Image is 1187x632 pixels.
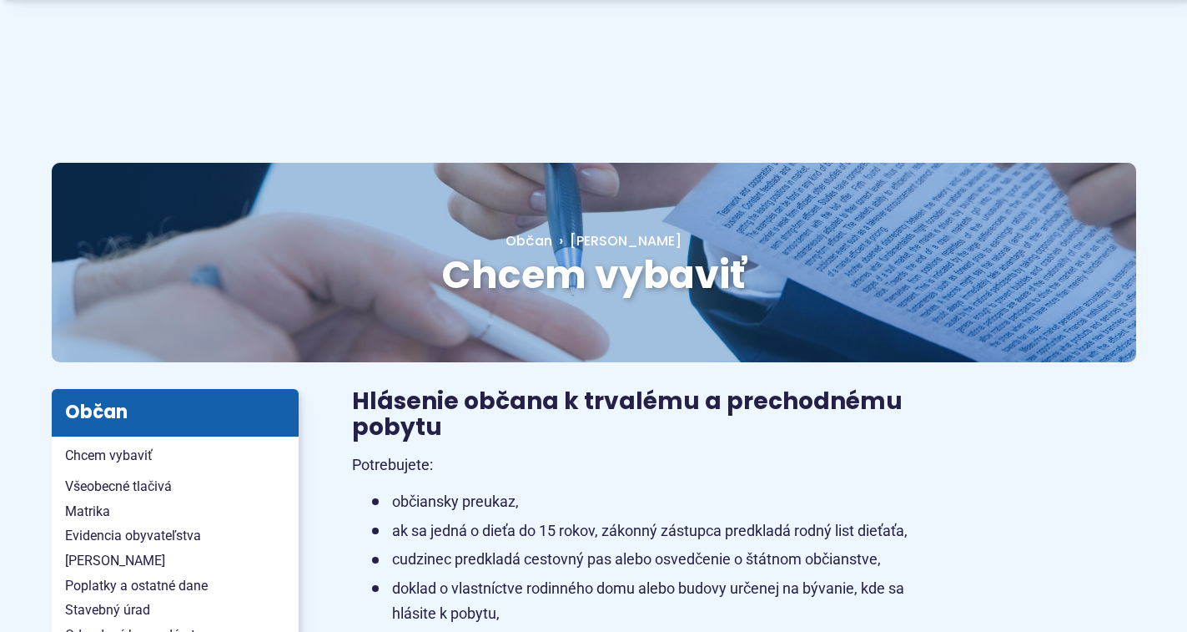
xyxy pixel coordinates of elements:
a: Chcem vybaviť [52,443,299,468]
span: Všeobecné tlačivá [65,474,285,499]
a: [PERSON_NAME] [552,231,682,250]
span: Stavebný úrad [65,598,285,623]
span: Matrika [65,499,285,524]
a: Občan [505,231,552,250]
span: Chcem vybaviť [65,443,285,468]
span: Chcem vybaviť [441,248,746,301]
span: Poplatky a ostatné dane [65,574,285,599]
h3: Občan [52,389,299,436]
li: ak sa jedná o dieťa do 15 rokov, zákonný zástupca predkladá rodný list dieťaťa, [372,518,944,544]
a: Stavebný úrad [52,598,299,623]
li: cudzinec predkladá cestovný pas alebo osvedčenie o štátnom občianstve, [372,547,944,573]
span: [PERSON_NAME] [570,231,682,250]
a: Poplatky a ostatné dane [52,574,299,599]
span: Evidencia obyvateľstva [65,523,285,549]
span: [PERSON_NAME] [65,549,285,574]
li: doklad o vlastníctve rodinného domu alebo budovy určenej na bývanie, kde sa hlásite k pobytu, [372,576,944,627]
a: [PERSON_NAME] [52,549,299,574]
a: Matrika [52,499,299,524]
a: Evidencia obyvateľstva [52,523,299,549]
li: občiansky preukaz, [372,489,944,515]
span: Hlásenie občana k trvalému a prechodnému pobytu [352,385,903,443]
p: Potrebujete: [352,453,944,478]
a: Všeobecné tlačivá [52,474,299,499]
